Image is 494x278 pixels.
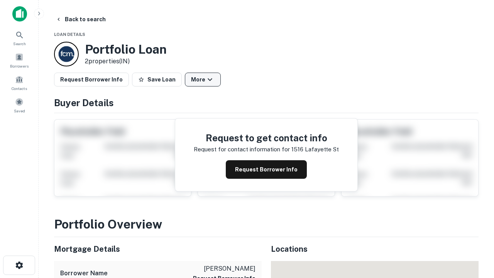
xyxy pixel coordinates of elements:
span: Borrowers [10,63,29,69]
p: Request for contact information for [194,145,290,154]
span: Search [13,41,26,47]
h3: Portfolio Overview [54,215,479,234]
h5: Mortgage Details [54,243,262,255]
a: Saved [2,95,36,115]
p: 1516 lafayette st [291,145,339,154]
h5: Locations [271,243,479,255]
a: Contacts [2,72,36,93]
button: Save Loan [132,73,182,86]
button: Back to search [52,12,109,26]
h4: Request to get contact info [194,131,339,145]
button: Request Borrower Info [226,160,307,179]
span: Loan Details [54,32,85,37]
button: Request Borrower Info [54,73,129,86]
h6: Borrower Name [60,269,108,278]
img: capitalize-icon.png [12,6,27,22]
iframe: Chat Widget [455,216,494,253]
span: Contacts [12,85,27,92]
p: [PERSON_NAME] [193,264,255,273]
h4: Buyer Details [54,96,479,110]
button: More [185,73,221,86]
span: Saved [14,108,25,114]
p: 2 properties (IN) [85,57,167,66]
a: Borrowers [2,50,36,71]
h3: Portfolio Loan [85,42,167,57]
a: Search [2,27,36,48]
